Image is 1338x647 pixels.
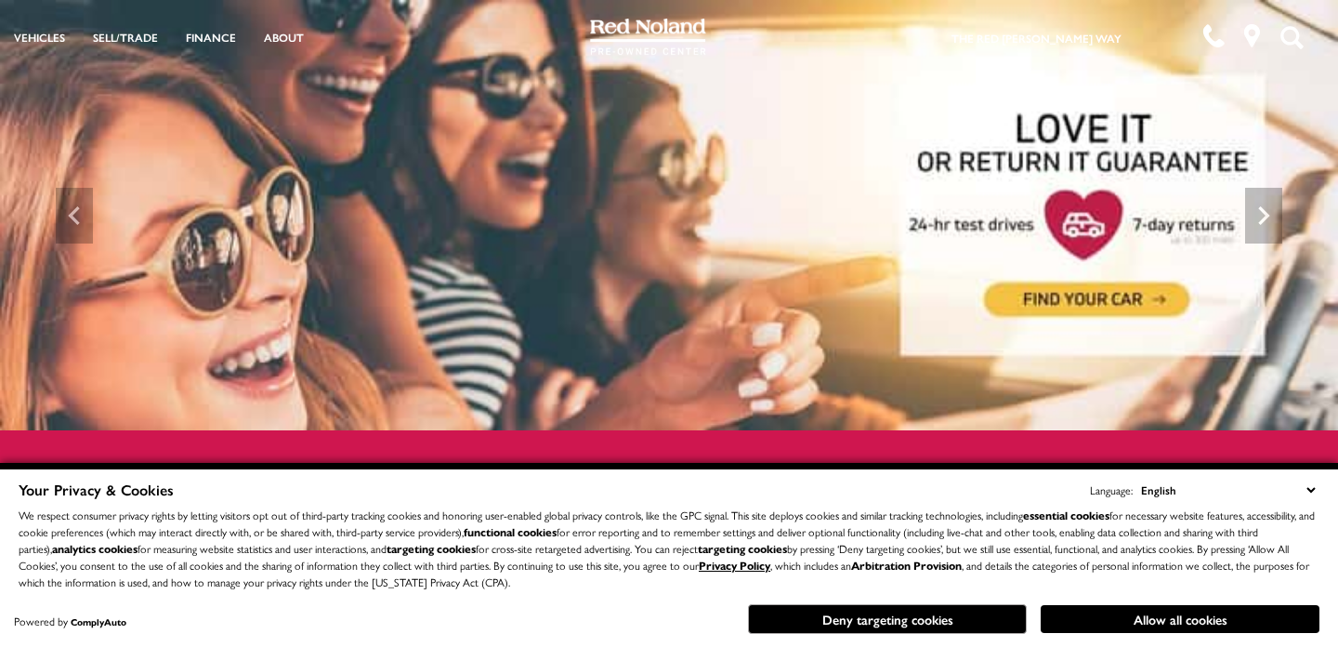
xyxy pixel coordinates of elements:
h2: Find your vehicle [228,460,646,501]
strong: targeting cookies [698,540,787,557]
div: Language: [1090,484,1133,495]
a: ComplyAuto [71,615,126,628]
select: Language Select [1136,480,1319,500]
a: Red Noland Pre-Owned [590,25,707,44]
button: Deny targeting cookies [748,604,1027,634]
button: Allow all cookies [1041,605,1319,633]
button: Open the search field [1273,1,1310,73]
div: Previous [56,188,93,244]
strong: targeting cookies [387,540,476,557]
img: Red Noland Pre-Owned [590,19,707,56]
span: Your Privacy & Cookies [19,479,174,500]
div: Next [1245,188,1282,244]
div: Powered by [14,615,126,627]
strong: Arbitration Provision [851,557,962,574]
a: Privacy Policy [699,557,770,574]
strong: analytics cookies [52,540,138,557]
strong: essential cookies [1023,507,1109,523]
strong: functional cookies [464,523,557,540]
p: We respect consumer privacy rights by letting visitors opt out of third-party tracking cookies an... [19,507,1319,590]
a: The Red [PERSON_NAME] Way [951,30,1122,46]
